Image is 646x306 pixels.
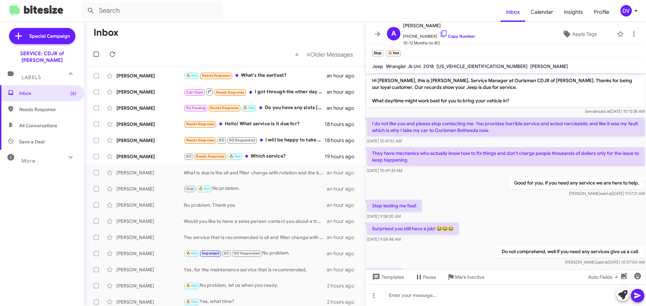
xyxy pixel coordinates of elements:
span: 🔥 Hot [229,154,241,159]
h1: Inbox [94,27,118,38]
span: 🔥 Hot [186,73,198,78]
span: Jeep [372,63,383,69]
span: More [22,158,35,164]
span: Pause [423,271,436,283]
p: I do not like you and please stop contacting me. You provides horrible service and acted narcissi... [367,117,645,136]
div: Yes, what time? [184,298,327,306]
div: Which service? [184,152,325,160]
div: [PERSON_NAME] [116,105,184,111]
span: said at [596,260,608,265]
div: an hour ago [327,218,360,225]
span: Needs Response [186,122,215,126]
span: 2018 [423,63,434,69]
a: Special Campaign [9,28,75,44]
span: Call Them [186,90,204,95]
div: [PERSON_NAME] [116,266,184,273]
div: an hour ago [327,105,360,111]
div: 18 hours ago [325,121,360,128]
nav: Page navigation example [291,47,357,61]
span: (6) [70,90,76,97]
a: Calendar [525,2,559,22]
span: Try Pausing [186,106,206,110]
span: said at [598,109,610,114]
div: [PERSON_NAME] [116,202,184,208]
div: [PERSON_NAME] [116,169,184,176]
span: [PERSON_NAME] [DATE] 10:07:00 AM [565,260,645,265]
span: Needs Response [196,154,224,159]
button: Mark Inactive [441,271,490,283]
p: They have mechanics who actually know how to fix things and don't charge people thousands of doll... [367,147,645,166]
div: an hour ago [327,234,360,241]
span: [US_VEHICLE_IDENTIFICATION_NUMBER] [436,63,528,69]
a: Profile [588,2,615,22]
span: Needs Response [216,90,245,95]
div: an hour ago [327,72,360,79]
span: [PERSON_NAME] [403,22,475,30]
div: [PERSON_NAME] [116,299,184,305]
span: Important [202,251,219,256]
div: The service that is recommended is oil and filter change with rotation and the brake fluid servic... [184,234,327,241]
span: Inbox [19,90,76,97]
span: Special Campaign [29,33,70,39]
span: 🔥 Hot [243,106,254,110]
span: Needs Response [186,138,215,142]
div: Yes, for the maintenance service that is recommended. [184,266,327,273]
span: Mark Inactive [455,271,485,283]
div: [PERSON_NAME] [116,72,184,79]
div: [PERSON_NAME] [116,137,184,144]
span: » [307,50,310,59]
span: RO Responded [234,251,260,256]
span: A [391,28,396,39]
div: Hello! What service is it due for? [184,120,325,128]
small: Stop [372,50,383,57]
p: Hi [PERSON_NAME], this is [PERSON_NAME], Service Manager at Ourisman CDJR of [PERSON_NAME]. Thank... [367,74,645,107]
span: Wrangler Jk Unl [386,63,421,69]
div: an hour ago [327,185,360,192]
span: 🔥 Hot [186,251,198,256]
div: I got through the other day all good thank you! [184,88,327,96]
small: 🔥 Hot [386,50,400,57]
span: Labels [22,74,41,80]
button: Next [302,47,357,61]
div: No problem. Thank you [184,202,327,208]
div: DV [620,5,632,16]
button: DV [615,5,639,16]
p: Good for you. if you need any service we are here to help. [509,177,645,189]
span: 🔥 Hot [186,300,198,304]
p: Surprised you still have a job! 😂😂😂 [367,223,459,235]
span: Older Messages [310,51,353,58]
button: Apply Tags [545,28,614,40]
span: Needs Response [202,73,230,78]
button: Templates [365,271,409,283]
p: Stop texting me fool! [367,200,422,212]
input: Search [81,3,223,19]
div: No problem. [184,185,327,193]
span: All Conversations [19,122,57,129]
span: [DATE] 10:47:51 AM [367,138,402,143]
a: Inbox [501,2,525,22]
div: I will be happy to take advantage of the discount. I have been waiting to hear back in reference ... [184,136,325,144]
a: Insights [559,2,588,22]
span: Stop [186,186,194,191]
p: Do not comprehend, well if you need any services give us a call. [496,245,645,258]
div: an hour ago [327,202,360,208]
span: 🔥 Hot [199,186,210,191]
div: 19 hours ago [325,153,360,160]
div: What's the earliest? [184,72,327,79]
div: No problem. [184,249,327,257]
div: [PERSON_NAME] [116,218,184,225]
span: [PHONE_NUMBER] [403,30,475,40]
div: 2 hours ago [327,299,360,305]
div: [PERSON_NAME] [116,121,184,128]
span: Auto Fields [588,271,620,283]
button: Previous [291,47,303,61]
div: an hour ago [327,169,360,176]
span: [DATE] 10:49:33 AM [367,168,402,173]
span: Sender [DATE] 10:12:38 AM [585,109,645,114]
span: RO [186,154,191,159]
button: Auto Fields [583,271,626,283]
